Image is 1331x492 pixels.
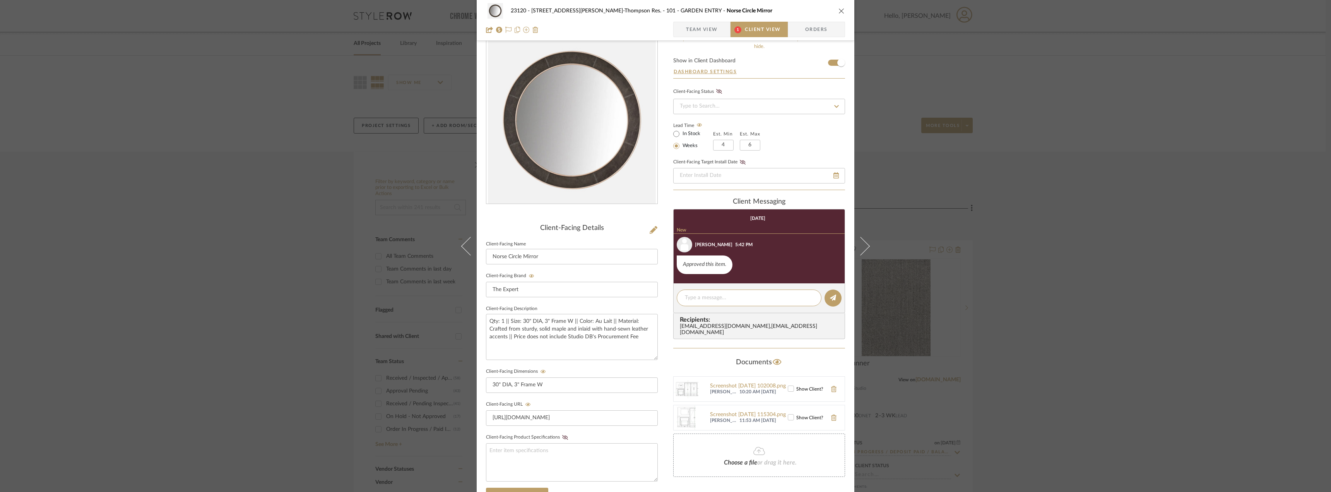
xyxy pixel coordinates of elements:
[745,22,780,37] span: Client View
[724,459,757,466] span: Choose a file
[713,131,733,137] label: Est. Min
[532,27,539,33] img: Remove from project
[681,142,698,149] label: Weeks
[740,131,760,137] label: Est. Max
[838,7,845,14] button: close
[739,418,788,424] span: 11:53 AM [DATE]
[486,307,537,311] label: Client-Facing Description
[750,216,765,221] div: [DATE]
[486,402,533,407] label: Client-Facing URL
[523,402,533,407] button: Client-Facing URL
[538,369,548,374] button: Client-Facing Dimensions
[734,26,741,33] span: 1
[710,412,788,418] a: Screenshot [DATE] 115304.png
[486,242,526,246] label: Client-Facing Name
[739,389,788,395] span: 10:20 AM [DATE]
[677,237,692,252] img: user_avatar.png
[710,418,737,424] span: [PERSON_NAME]
[674,377,698,401] img: Screenshot 2025-08-19 102008.png
[686,22,718,37] span: Team View
[674,405,698,430] img: Screenshot 2025-08-21 115304.png
[486,224,658,233] div: Client-Facing Details
[796,415,823,420] span: Show Client?
[796,387,823,391] span: Show Client?
[673,198,845,206] div: client Messaging
[673,99,845,114] input: Type to Search…
[488,36,656,204] img: d15f49e0-5d91-4463-9170-af9ee55a4cff_436x436.jpg
[737,159,748,165] button: Client-Facing Target Install Date
[486,435,570,440] label: Client-Facing Product Specifications
[673,68,737,75] button: Dashboard Settings
[695,241,732,248] div: [PERSON_NAME]
[486,410,658,426] input: Enter item URL
[680,316,842,323] span: Recipients:
[680,324,842,336] div: [EMAIL_ADDRESS][DOMAIN_NAME] , [EMAIL_ADDRESS][DOMAIN_NAME]
[486,369,548,374] label: Client-Facing Dimensions
[486,249,658,264] input: Enter Client-Facing Item Name
[797,22,836,37] span: Orders
[673,88,724,96] div: Client-Facing Status
[674,227,845,234] div: New
[710,383,788,389] a: Screenshot [DATE] 102008.png
[677,255,732,274] div: Approved this item.
[486,36,657,204] div: 0
[486,273,537,279] label: Client-Facing Brand
[486,282,658,297] input: Enter Client-Facing Brand
[681,130,700,137] label: In Stock
[710,389,737,395] span: [PERSON_NAME]
[735,241,753,248] div: 5:42 PM
[673,35,845,50] div: Only content on this tab can share to Dashboard. Click eyeball icon to show or hide.
[673,129,713,151] mat-radio-group: Select item type
[511,8,666,14] span: 23120 - [STREET_ADDRESS][PERSON_NAME]-Thompson Res.
[673,159,748,165] label: Client-Facing Target Install Date
[560,435,570,440] button: Client-Facing Product Specifications
[673,356,845,369] div: Documents
[673,168,845,183] input: Enter Install Date
[486,3,505,19] img: d15f49e0-5d91-4463-9170-af9ee55a4cff_48x40.jpg
[673,122,713,129] label: Lead Time
[666,8,727,14] span: 101 - GARDEN ENTRY
[757,459,797,466] span: or drag it here.
[486,377,658,393] input: Enter item dimensions
[526,273,537,279] button: Client-Facing Brand
[727,8,772,14] span: Norse Circle Mirror
[694,122,705,129] button: Lead Time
